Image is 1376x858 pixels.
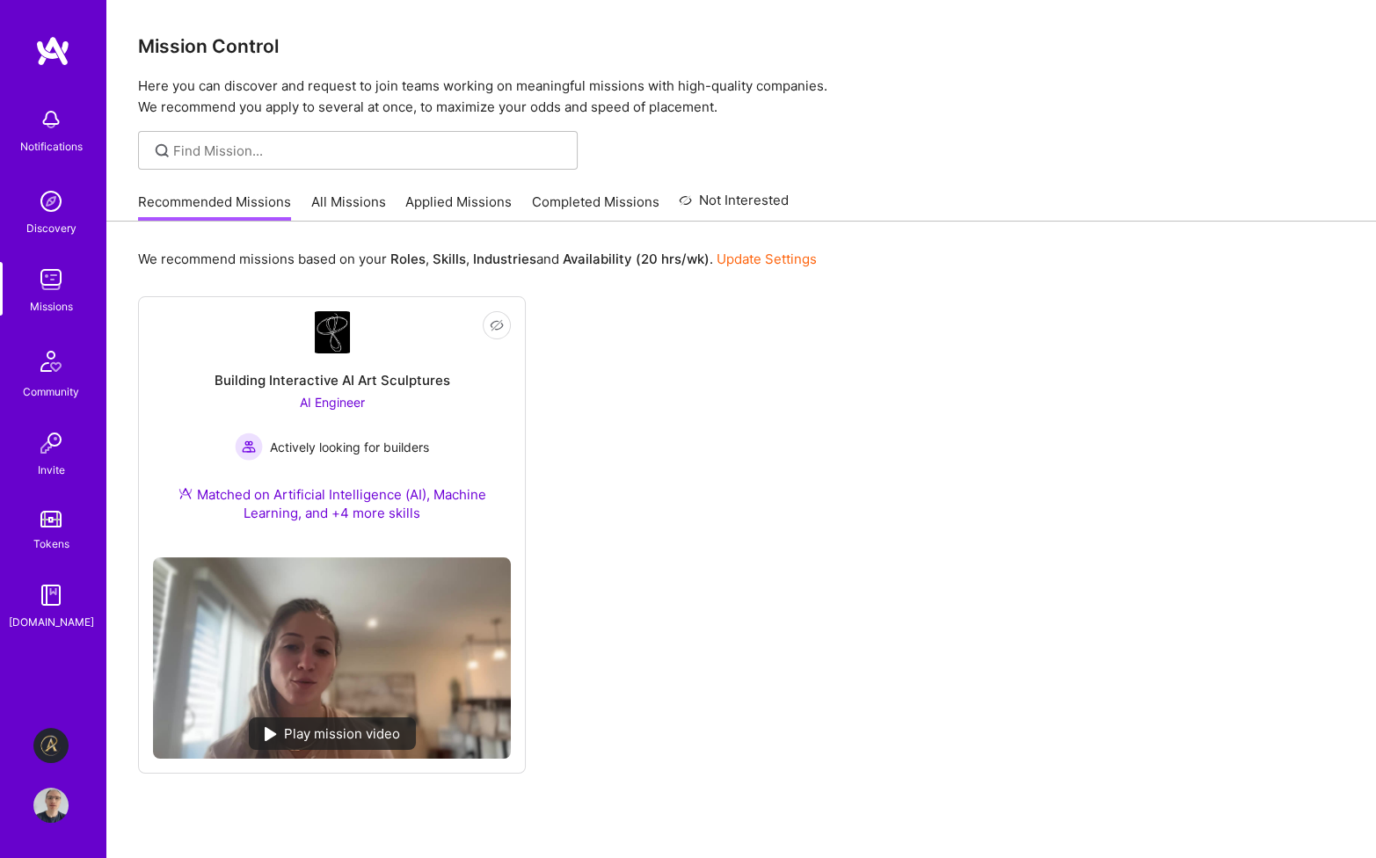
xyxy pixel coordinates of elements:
[473,251,536,267] b: Industries
[35,35,70,67] img: logo
[215,371,450,389] div: Building Interactive AI Art Sculptures
[138,250,817,268] p: We recommend missions based on your , , and .
[33,578,69,613] img: guide book
[235,433,263,461] img: Actively looking for builders
[270,438,429,456] span: Actively looking for builders
[249,717,416,750] div: Play mission video
[40,511,62,527] img: tokens
[138,35,1344,57] h3: Mission Control
[311,193,386,222] a: All Missions
[390,251,426,267] b: Roles
[138,76,1344,118] p: Here you can discover and request to join teams working on meaningful missions with high-quality ...
[178,486,193,500] img: Ateam Purple Icon
[20,137,83,156] div: Notifications
[153,557,511,759] img: No Mission
[33,425,69,461] img: Invite
[33,262,69,297] img: teamwork
[33,184,69,219] img: discovery
[679,190,789,222] a: Not Interested
[30,297,73,316] div: Missions
[138,193,291,222] a: Recommended Missions
[38,461,65,479] div: Invite
[29,788,73,823] a: User Avatar
[153,485,511,522] div: Matched on Artificial Intelligence (AI), Machine Learning, and +4 more skills
[33,788,69,823] img: User Avatar
[433,251,466,267] b: Skills
[33,728,69,763] img: Aldea: Transforming Behavior Change Through AI-Driven Coaching
[9,613,94,631] div: [DOMAIN_NAME]
[315,311,350,353] img: Company Logo
[33,534,69,553] div: Tokens
[152,141,172,161] i: icon SearchGrey
[405,193,512,222] a: Applied Missions
[173,142,564,160] input: Find Mission...
[490,318,504,332] i: icon EyeClosed
[265,727,277,741] img: play
[717,251,817,267] a: Update Settings
[30,340,72,382] img: Community
[300,395,365,410] span: AI Engineer
[23,382,79,401] div: Community
[153,311,511,543] a: Company LogoBuilding Interactive AI Art SculpturesAI Engineer Actively looking for buildersActive...
[532,193,659,222] a: Completed Missions
[29,728,73,763] a: Aldea: Transforming Behavior Change Through AI-Driven Coaching
[563,251,710,267] b: Availability (20 hrs/wk)
[33,102,69,137] img: bell
[26,219,76,237] div: Discovery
